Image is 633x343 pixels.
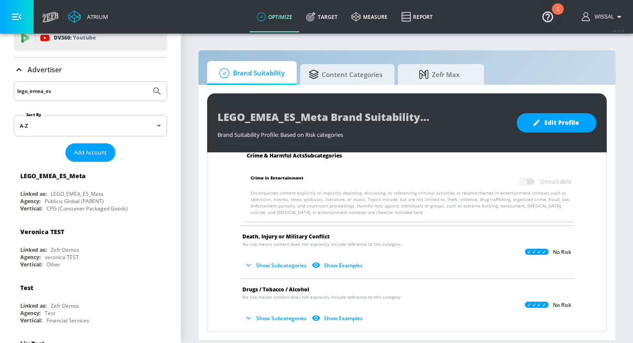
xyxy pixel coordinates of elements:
p: No Risk [553,249,571,256]
p: Encompasses content explicitly or implicitly depicting, discussing, or referencing criminal activ... [251,190,571,216]
button: Show Examples [310,311,366,325]
button: Show Subcategories [242,258,310,272]
span: Death, Injury or Military Conflict [242,233,330,240]
p: Advertiser [28,65,62,74]
div: Vertical: [20,317,42,324]
div: LEGO_EMEA_ES_Meta [20,172,86,180]
div: Vertical: [20,205,42,212]
div: DV360: Youtube [14,25,167,51]
span: Zefr Max [406,64,472,85]
div: Publicis Global (PARENT) [45,198,104,205]
div: Veronica TESTLinked as:Zefr DemosAgency:veronica TESTVertical:Other [14,221,167,270]
div: Financial Services [47,317,89,324]
div: Advertiser [14,58,167,82]
span: Content Categories [309,64,382,85]
button: Show Subcategories [242,311,310,325]
span: Drugs / Tobacco / Alcohol [242,286,309,293]
input: Search by name [17,86,148,97]
div: LEGO_EMEA_ES_MetaLinked as:LEGO_EMEA_ES_MetaAgency:Publicis Global (PARENT)Vertical:CPG (Consumer... [14,165,167,214]
button: Submit Search [148,82,167,101]
a: optimize [250,1,299,32]
span: Edit Profile [534,117,579,128]
button: Wissal [582,12,624,22]
div: Other [47,261,60,268]
div: Zefr Demos [51,246,79,253]
div: Veronica TEST [20,228,64,236]
div: A-Z [14,115,167,136]
div: TestLinked as:Zefr DemosAgency:TestVertical:Financial Services [14,277,167,326]
a: Report [394,1,440,32]
button: Edit Profile [517,113,596,133]
span: login as: wissal.elhaddaoui@zefr.com [591,14,614,20]
span: No risk means content does not expressly include reference to this category. [242,241,402,247]
button: Add Account [65,143,115,162]
span: No risk means content does not expressly include reference to this category. [242,294,402,300]
div: Zefr Demos [51,302,79,309]
div: Linked as: [20,246,47,253]
span: Add Account [74,148,107,158]
button: Open Resource Center, 1 new notification [536,4,560,28]
button: Show Examples [310,258,366,272]
div: Linked as: [20,190,47,198]
span: Crime in Entertainment [251,173,304,190]
a: Atrium [68,10,108,23]
div: veronica TEST [45,253,79,261]
div: Agency: [20,309,40,317]
p: Youtube [73,33,96,42]
a: measure [344,1,394,32]
div: Brand Suitability Profile: Based on Risk categories [217,127,508,139]
p: DV360: [54,33,96,43]
span: Unsuitable [540,177,571,186]
div: CPG (Consumer Packaged Goods) [47,205,128,212]
p: No Risk [553,302,571,309]
div: Atrium [84,13,108,21]
div: Agency: [20,198,40,205]
div: Linked as: [20,302,47,309]
div: Test [45,309,55,317]
div: Crime & Harmful Acts Subcategories [240,152,578,159]
div: Agency: [20,253,40,261]
label: Sort By [25,112,43,117]
div: Test [20,284,33,292]
div: 1 [556,9,559,20]
div: Vertical: [20,261,42,268]
span: v 4.33.5 [612,28,624,33]
div: LEGO_EMEA_ES_Meta [51,190,103,198]
a: Target [299,1,344,32]
span: Brand Suitability [216,63,285,83]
